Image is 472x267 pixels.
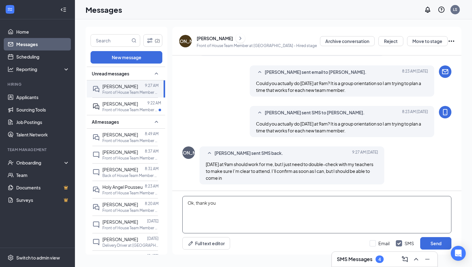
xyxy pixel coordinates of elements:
svg: DoubleChat [92,85,100,93]
div: Hiring [7,82,68,87]
svg: DoubleChat [92,186,100,193]
textarea: Ok, thank you [182,196,451,233]
a: Scheduling [16,50,70,63]
button: ChevronUp [411,254,421,264]
span: [PERSON_NAME] [102,83,138,89]
button: New message [91,51,162,64]
p: Back of House Team Member at [GEOGRAPHIC_DATA] [102,173,159,178]
p: Delivery Driver at [GEOGRAPHIC_DATA] [102,243,159,248]
svg: DoubleChat [92,203,100,211]
svg: Ellipses [448,37,455,45]
div: [PERSON_NAME] [170,150,207,156]
p: 8:23 AM [145,184,159,189]
span: [DATE] 8:23 AM [402,69,428,76]
div: [PERSON_NAME] [197,35,233,41]
a: Applicants [16,91,70,103]
svg: ChatInactive [92,151,100,159]
svg: Filter [146,37,154,44]
p: 8:37 AM [145,149,159,154]
span: [PERSON_NAME] [102,167,138,172]
p: 8:49 AM [145,131,159,136]
svg: ChatInactive [92,238,100,246]
span: [PERSON_NAME] [102,202,138,207]
span: [PERSON_NAME] [102,219,138,225]
a: DocumentsCrown [16,181,70,194]
svg: Notifications [424,6,431,13]
svg: DoubleChat [92,134,100,141]
button: ComposeMessage [400,254,410,264]
span: [DATE] at 9am should work for me, but I just need to double-check with my teachers to make sure I... [206,161,373,181]
svg: UserCheck [7,160,14,166]
div: LS [453,7,457,12]
span: Could you actually do [DATE] at 9am? It is a group orientation so I am trying to plan a time that... [256,80,421,93]
p: Front of House Team Member at [GEOGRAPHIC_DATA] - Hired stage [197,43,317,48]
button: Send [420,237,451,250]
svg: ChatInactive [92,169,100,176]
span: [PERSON_NAME] sent SMS to [PERSON_NAME]. [265,109,365,117]
p: Front of House Team Member at [GEOGRAPHIC_DATA] [102,190,159,196]
p: Front of House Team Member at [GEOGRAPHIC_DATA] [102,90,159,95]
a: Job Postings [16,116,70,128]
h1: Messages [86,4,122,15]
span: [PERSON_NAME] sent email to [PERSON_NAME]. [265,69,366,76]
svg: SmallChevronUp [256,109,263,117]
svg: SmallChevronUp [256,69,263,76]
button: Reject [378,36,403,46]
svg: ComposeMessage [401,255,409,263]
svg: ChevronUp [412,255,420,263]
svg: Pen [188,240,194,246]
p: [DATE] [147,236,159,241]
div: [PERSON_NAME] [167,38,204,44]
button: Filter (2) [143,34,162,47]
div: Team Management [7,147,68,152]
span: All messages [92,119,119,125]
span: Could you actually do [DATE] at 9am? It is a group orientation so I am trying to plan a time that... [256,121,421,133]
svg: Minimize [424,255,431,263]
button: Move to stage [407,36,448,46]
div: Switch to admin view [16,255,60,261]
p: Front of House Team Member at [GEOGRAPHIC_DATA] [102,225,159,231]
svg: WorkstreamLogo [7,6,13,12]
svg: MobileSms [441,108,449,116]
a: Messages [16,38,70,50]
svg: SmallChevronUp [153,70,160,77]
svg: Email [441,68,449,75]
a: Team [16,169,70,181]
div: Reporting [16,66,70,72]
button: Full text editorPen [182,237,230,250]
p: 9:22 AM [147,100,161,106]
span: Holy Angel Pousseu [102,184,143,190]
div: Open Intercom Messenger [451,246,466,261]
span: [PERSON_NAME] [102,101,138,107]
a: Sourcing Tools [16,103,70,116]
span: [PERSON_NAME] [102,254,138,260]
div: 4 [378,257,381,262]
p: 8:20 AM [145,201,159,206]
span: [DATE] 9:27 AM [352,150,378,157]
a: SurveysCrown [16,194,70,206]
svg: Analysis [7,66,14,72]
input: Search [91,35,130,46]
p: 8:31 AM [145,166,159,171]
span: [PERSON_NAME] [102,236,138,242]
svg: Settings [7,255,14,261]
svg: ChatInactive [92,221,100,228]
p: Front of House Team Member at [GEOGRAPHIC_DATA] [102,208,159,213]
span: [PERSON_NAME] sent SMS back. [214,150,283,157]
svg: ChevronRight [237,35,243,42]
button: Minimize [422,254,432,264]
p: Front of House Team Member at [GEOGRAPHIC_DATA] [102,155,159,161]
button: ChevronRight [236,34,245,43]
div: Onboarding [16,160,64,166]
p: [DATE] [147,218,159,224]
svg: MagnifyingGlass [131,38,136,43]
svg: ActiveDoubleChat [92,103,100,110]
span: [PERSON_NAME] [102,149,138,155]
h3: SMS Messages [337,256,372,263]
svg: QuestionInfo [438,6,445,13]
p: Front of House Team Member at [GEOGRAPHIC_DATA] [102,138,159,143]
span: [DATE] 8:23 AM [402,109,428,117]
button: Archive conversation [320,36,375,46]
a: Home [16,26,70,38]
span: [PERSON_NAME] [102,132,138,137]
